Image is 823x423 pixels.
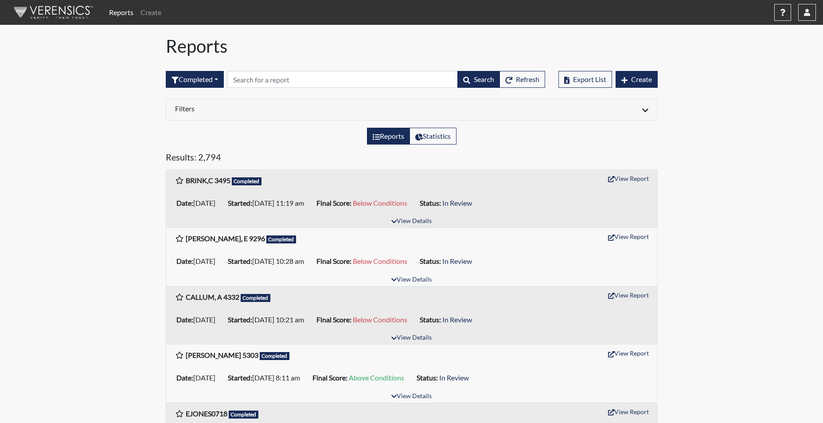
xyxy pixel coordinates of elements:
b: Started: [228,315,252,324]
label: View statistics about completed interviews [410,128,456,145]
b: Started: [228,373,252,382]
b: Status: [420,257,441,265]
button: View Details [387,391,436,403]
span: In Review [442,315,472,324]
span: Export List [573,75,606,83]
button: View Report [604,230,653,243]
button: Create [616,71,658,88]
b: EJONES0718 [186,409,227,418]
button: Completed [166,71,224,88]
button: View Report [604,405,653,419]
li: [DATE] 11:19 am [224,196,313,210]
b: Final Score: [316,199,351,207]
button: Export List [558,71,612,88]
h1: Reports [166,35,658,57]
button: View Report [604,346,653,360]
label: View the list of reports [367,128,410,145]
span: Create [631,75,652,83]
li: [DATE] 10:21 am [224,313,313,327]
b: Date: [176,199,193,207]
button: Refresh [499,71,545,88]
b: Status: [420,199,441,207]
b: Date: [176,257,193,265]
span: Below Conditions [353,257,407,265]
b: Status: [420,315,441,324]
div: Click to expand/collapse filters [168,104,655,115]
button: View Details [387,274,436,286]
span: Completed [229,411,259,419]
li: [DATE] [173,313,224,327]
button: View Details [387,332,436,344]
button: View Report [604,288,653,302]
span: Completed [241,294,271,302]
b: Started: [228,257,252,265]
button: View Details [387,215,436,227]
span: Below Conditions [353,315,407,324]
b: Final Score: [312,373,347,382]
b: [PERSON_NAME] 5303 [186,351,258,359]
b: Date: [176,315,193,324]
h6: Filters [175,104,405,113]
b: Final Score: [316,257,351,265]
li: [DATE] 10:28 am [224,254,313,268]
li: [DATE] [173,254,224,268]
span: Above Conditions [349,373,404,382]
div: Filter by interview status [166,71,224,88]
input: Search by Registration ID, Interview Number, or Investigation Name. [227,71,458,88]
span: In Review [442,199,472,207]
span: Completed [266,235,296,243]
span: Search [474,75,494,83]
a: Create [137,4,165,21]
a: Reports [105,4,137,21]
button: View Report [604,172,653,185]
b: BRINK,C 3495 [186,176,230,184]
span: Refresh [516,75,539,83]
button: Search [457,71,500,88]
b: CALLUM, A 4332 [186,293,239,301]
h5: Results: 2,794 [166,152,658,166]
b: Started: [228,199,252,207]
b: Date: [176,373,193,382]
li: [DATE] 8:11 am [224,371,309,385]
span: Completed [232,177,262,185]
span: Below Conditions [353,199,407,207]
span: In Review [439,373,469,382]
b: Final Score: [316,315,351,324]
span: Completed [260,352,290,360]
b: [PERSON_NAME], E 9296 [186,234,265,243]
li: [DATE] [173,371,224,385]
li: [DATE] [173,196,224,210]
span: In Review [442,257,472,265]
b: Status: [417,373,438,382]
